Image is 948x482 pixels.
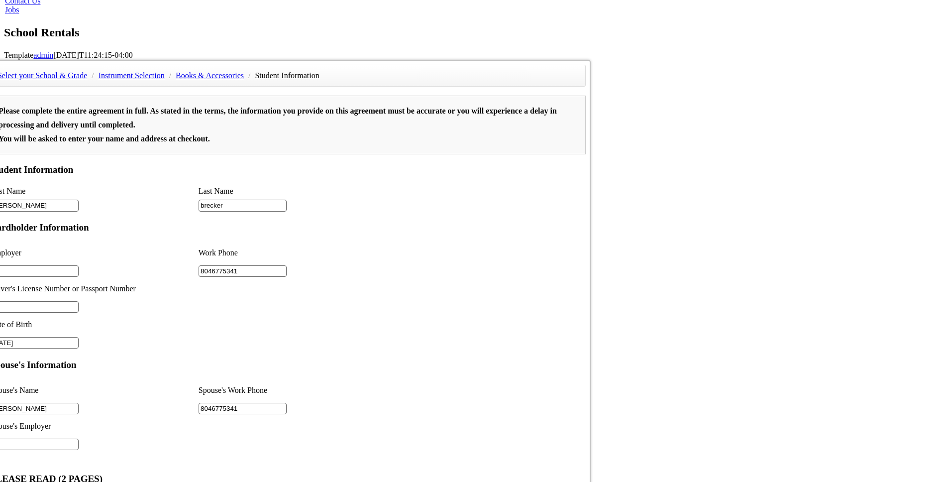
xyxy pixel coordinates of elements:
a: Books & Accessories [176,71,244,80]
select: Zoom [284,2,354,13]
a: admin [33,51,53,59]
span: [DATE]T11:24:15-04:00 [53,51,132,59]
input: Page [83,2,109,13]
span: Template [4,51,33,59]
span: of 2 [109,2,124,13]
li: Student Information [255,69,319,83]
span: / [89,71,96,80]
a: Jobs [5,5,19,14]
span: / [167,71,174,80]
li: Spouse's Work Phone [199,379,407,401]
li: Work Phone [199,242,407,264]
li: Last Name [199,184,407,198]
a: Instrument Selection [99,71,165,80]
span: / [246,71,253,80]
